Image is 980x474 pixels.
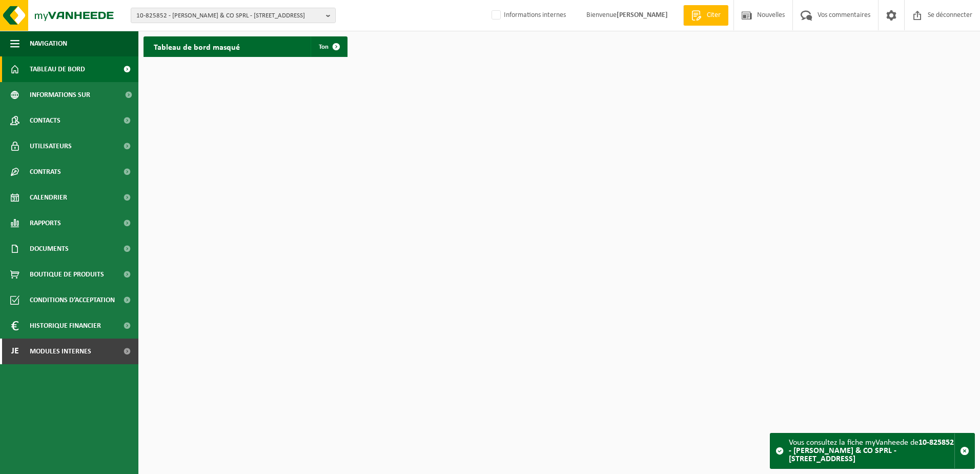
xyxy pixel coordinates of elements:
span: 10-825852 - [PERSON_NAME] & CO SPRL - [STREET_ADDRESS] [136,8,322,24]
strong: [PERSON_NAME] [617,11,668,19]
span: Navigation [30,31,67,56]
div: Vous consultez la fiche myVanheede de [789,433,954,468]
span: Calendrier [30,185,67,210]
span: Citer [704,10,723,21]
span: Tableau de bord [30,56,85,82]
span: Documents [30,236,69,262]
a: Ton [311,36,346,57]
span: Informations sur l’entreprise [30,82,118,108]
span: Ton [319,44,329,50]
span: Historique financier [30,313,101,339]
font: Bienvenue [586,11,668,19]
h2: Tableau de bord masqué [144,36,250,56]
span: Utilisateurs [30,133,72,159]
a: Citer [683,5,728,26]
strong: 10-825852 - [PERSON_NAME] & CO SPRL - [STREET_ADDRESS] [789,439,954,463]
span: Contrats [30,159,61,185]
label: Informations internes [489,8,566,23]
span: Boutique de produits [30,262,104,287]
span: Conditions d’acceptation [30,287,115,313]
span: Rapports [30,210,61,236]
span: Modules internes [30,339,91,364]
span: Contacts [30,108,60,133]
button: 10-825852 - [PERSON_NAME] & CO SPRL - [STREET_ADDRESS] [131,8,336,23]
span: Je [10,339,19,364]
